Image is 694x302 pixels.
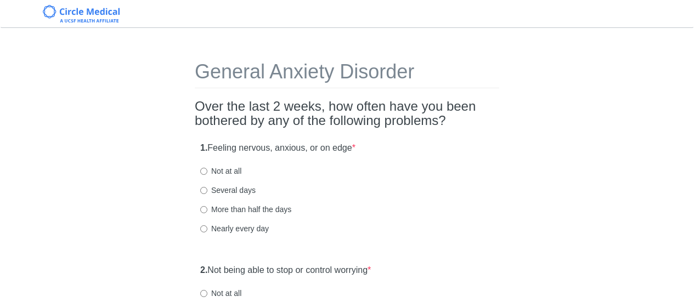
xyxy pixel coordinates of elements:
label: Not at all [200,166,241,176]
label: Not at all [200,288,241,299]
label: More than half the days [200,204,291,215]
strong: 1. [200,143,207,152]
h1: General Anxiety Disorder [195,61,499,88]
input: Several days [200,187,207,194]
input: More than half the days [200,206,207,213]
label: Not being able to stop or control worrying [200,264,371,277]
input: Not at all [200,290,207,297]
img: Circle Medical Logo [43,5,120,22]
input: Nearly every day [200,225,207,232]
input: Not at all [200,168,207,175]
h2: Over the last 2 weeks, how often have you been bothered by any of the following problems? [195,99,499,128]
label: Feeling nervous, anxious, or on edge [200,142,356,155]
strong: 2. [200,265,207,275]
label: Nearly every day [200,223,269,234]
label: Several days [200,185,256,196]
